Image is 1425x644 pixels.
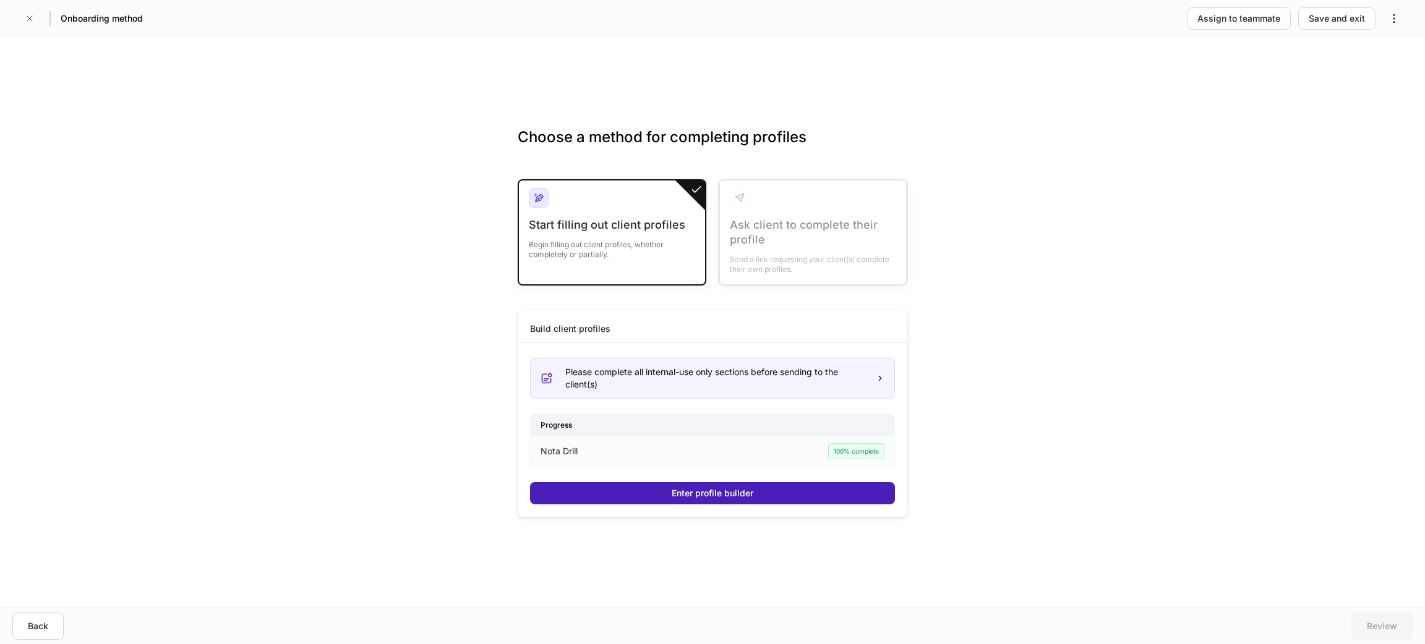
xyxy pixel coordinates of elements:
div: Begin filling out client profiles, whether completely or partially. [529,232,695,260]
div: Back [28,620,48,632]
div: 100% complete [828,443,884,459]
button: Save and exit [1298,7,1376,30]
div: Build client profiles [530,323,610,335]
button: Review [1351,612,1413,640]
div: Review [1367,620,1397,632]
div: Progress [531,414,894,436]
div: Please complete all internal-use only sections before sending to the client(s) [565,366,866,391]
div: Start filling out client profiles [529,218,695,232]
button: Back [12,612,64,640]
h3: Choose a method for completing profiles [518,127,907,167]
h5: Onboarding method [61,12,143,25]
button: Enter profile builder [530,482,895,504]
p: Nota Drill [541,445,578,457]
div: Assign to teammate [1197,12,1280,25]
button: Assign to teammate [1187,7,1291,30]
div: Enter profile builder [672,487,753,499]
div: Save and exit [1309,12,1365,25]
